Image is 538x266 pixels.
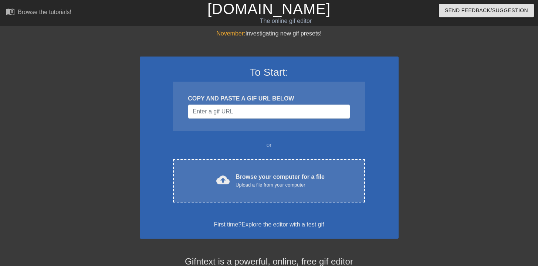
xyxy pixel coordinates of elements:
[6,7,71,18] a: Browse the tutorials!
[188,94,350,103] div: COPY AND PASTE A GIF URL BELOW
[149,66,389,79] h3: To Start:
[207,1,331,17] a: [DOMAIN_NAME]
[6,7,15,16] span: menu_book
[236,173,325,189] div: Browse your computer for a file
[159,141,379,150] div: or
[183,17,389,25] div: The online gif editor
[140,29,399,38] div: Investigating new gif presets!
[439,4,534,17] button: Send Feedback/Suggestion
[236,181,325,189] div: Upload a file from your computer
[18,9,71,15] div: Browse the tutorials!
[149,220,389,229] div: First time?
[445,6,528,15] span: Send Feedback/Suggestion
[188,105,350,119] input: Username
[216,173,230,187] span: cloud_upload
[241,221,324,228] a: Explore the editor with a test gif
[216,30,245,37] span: November:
